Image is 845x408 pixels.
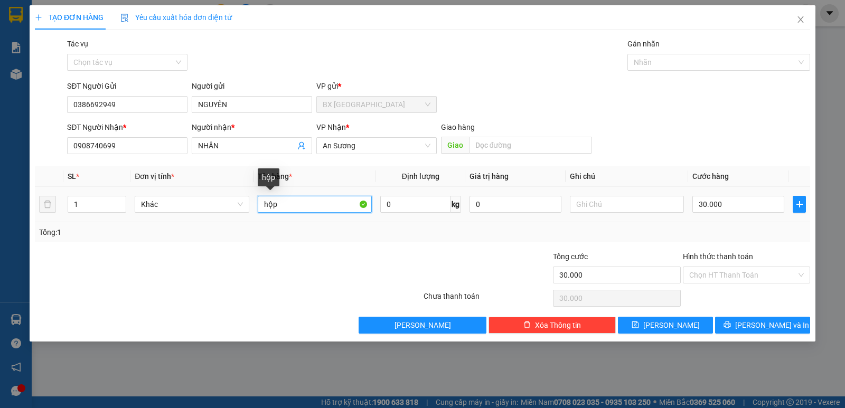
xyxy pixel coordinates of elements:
[67,121,187,133] div: SĐT Người Nhận
[796,15,805,24] span: close
[450,196,461,213] span: kg
[793,200,805,208] span: plus
[39,196,56,213] button: delete
[470,196,561,213] input: 0
[441,137,469,154] span: Giao
[627,40,660,48] label: Gán nhãn
[692,172,729,181] span: Cước hàng
[724,321,731,329] span: printer
[35,14,42,21] span: plus
[316,80,437,92] div: VP gửi
[643,319,700,331] span: [PERSON_NAME]
[141,196,242,212] span: Khác
[683,252,753,261] label: Hình thức thanh toán
[67,80,187,92] div: SĐT Người Gửi
[323,97,430,112] span: BX Tân Châu
[258,196,372,213] input: VD: Bàn, Ghế
[323,138,430,154] span: An Sương
[570,196,684,213] input: Ghi Chú
[359,317,486,334] button: [PERSON_NAME]
[192,80,312,92] div: Người gửi
[39,226,327,238] div: Tổng: 1
[395,319,451,331] span: [PERSON_NAME]
[523,321,531,329] span: delete
[35,13,104,22] span: TẠO ĐƠN HÀNG
[258,172,292,181] span: Tên hàng
[67,40,88,48] label: Tác vụ
[715,317,810,334] button: printer[PERSON_NAME] và In
[786,5,815,35] button: Close
[120,13,232,22] span: Yêu cầu xuất hóa đơn điện tử
[120,14,129,22] img: icon
[489,317,616,334] button: deleteXóa Thông tin
[793,196,806,213] button: plus
[297,141,306,150] span: user-add
[402,172,439,181] span: Định lượng
[469,137,593,154] input: Dọc đường
[553,252,588,261] span: Tổng cước
[258,168,279,186] div: hộp
[135,172,174,181] span: Đơn vị tính
[422,290,552,309] div: Chưa thanh toán
[566,166,688,187] th: Ghi chú
[68,172,76,181] span: SL
[441,123,475,131] span: Giao hàng
[535,319,581,331] span: Xóa Thông tin
[618,317,713,334] button: save[PERSON_NAME]
[632,321,639,329] span: save
[735,319,809,331] span: [PERSON_NAME] và In
[470,172,509,181] span: Giá trị hàng
[192,121,312,133] div: Người nhận
[316,123,346,131] span: VP Nhận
